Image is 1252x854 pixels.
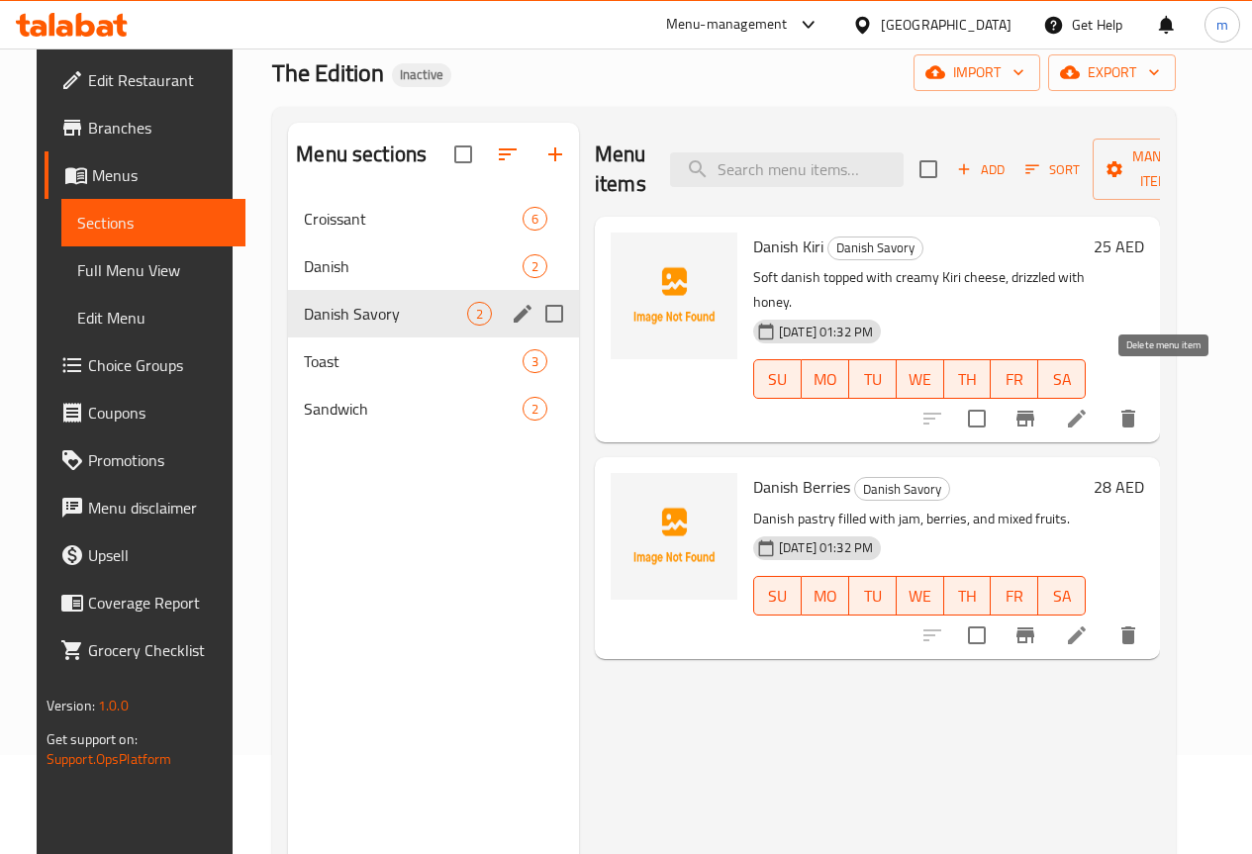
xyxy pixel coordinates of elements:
[1020,154,1085,185] button: Sort
[45,579,245,626] a: Coverage Report
[45,389,245,436] a: Coupons
[467,302,492,326] div: items
[1002,395,1049,442] button: Branch-specific-item
[905,582,936,611] span: WE
[881,14,1011,36] div: [GEOGRAPHIC_DATA]
[288,195,579,242] div: Croissant6
[304,397,523,421] span: Sandwich
[611,473,737,600] img: Danish Berries
[854,477,950,501] div: Danish Savory
[88,496,230,520] span: Menu disclaimer
[670,152,904,187] input: search
[45,484,245,531] a: Menu disclaimer
[1105,612,1152,659] button: delete
[1046,582,1078,611] span: SA
[88,401,230,425] span: Coupons
[991,576,1038,616] button: FR
[1012,154,1093,185] span: Sort items
[1065,623,1089,647] a: Edit menu item
[442,134,484,175] span: Select all sections
[1108,144,1209,194] span: Manage items
[468,305,491,324] span: 2
[45,151,245,199] a: Menus
[304,349,523,373] span: Toast
[296,140,427,169] h2: Menu sections
[855,478,949,501] span: Danish Savory
[762,582,794,611] span: SU
[897,576,944,616] button: WE
[304,302,467,326] span: Danish Savory
[1094,233,1144,260] h6: 25 AED
[954,158,1008,181] span: Add
[753,507,1086,531] p: Danish pastry filled with jam, berries, and mixed fruits.
[1216,14,1228,36] span: m
[92,163,230,187] span: Menus
[45,104,245,151] a: Branches
[524,257,546,276] span: 2
[88,543,230,567] span: Upsell
[272,50,384,95] span: The Edition
[952,365,984,394] span: TH
[304,207,523,231] div: Croissant
[88,448,230,472] span: Promotions
[949,154,1012,185] button: Add
[810,365,841,394] span: MO
[288,337,579,385] div: Toast3
[61,246,245,294] a: Full Menu View
[304,254,523,278] span: Danish
[753,232,823,261] span: Danish Kiri
[77,258,230,282] span: Full Menu View
[827,237,923,260] div: Danish Savory
[944,359,992,399] button: TH
[45,341,245,389] a: Choice Groups
[88,638,230,662] span: Grocery Checklist
[956,398,998,439] span: Select to update
[1002,612,1049,659] button: Branch-specific-item
[531,131,579,178] button: Add section
[1093,139,1225,200] button: Manage items
[771,323,881,341] span: [DATE] 01:32 PM
[611,233,737,359] img: Danish Kiri
[392,66,451,83] span: Inactive
[1105,395,1152,442] button: delete
[1094,473,1144,501] h6: 28 AED
[828,237,922,259] span: Danish Savory
[1064,60,1160,85] span: export
[392,63,451,87] div: Inactive
[1046,365,1078,394] span: SA
[523,397,547,421] div: items
[810,582,841,611] span: MO
[849,576,897,616] button: TU
[1038,359,1086,399] button: SA
[666,13,788,37] div: Menu-management
[849,359,897,399] button: TU
[753,359,802,399] button: SU
[45,626,245,674] a: Grocery Checklist
[47,726,138,752] span: Get support on:
[77,306,230,330] span: Edit Menu
[771,538,881,557] span: [DATE] 01:32 PM
[524,210,546,229] span: 6
[999,365,1030,394] span: FR
[1048,54,1176,91] button: export
[949,154,1012,185] span: Add item
[61,199,245,246] a: Sections
[999,582,1030,611] span: FR
[908,148,949,190] span: Select section
[45,531,245,579] a: Upsell
[956,615,998,656] span: Select to update
[47,693,95,718] span: Version:
[762,365,794,394] span: SU
[1065,407,1089,430] a: Edit menu item
[753,265,1086,315] p: Soft danish topped with creamy Kiri cheese, drizzled with honey.
[45,56,245,104] a: Edit Restaurant
[61,294,245,341] a: Edit Menu
[508,299,537,329] button: edit
[77,211,230,235] span: Sections
[802,359,849,399] button: MO
[523,254,547,278] div: items
[857,365,889,394] span: TU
